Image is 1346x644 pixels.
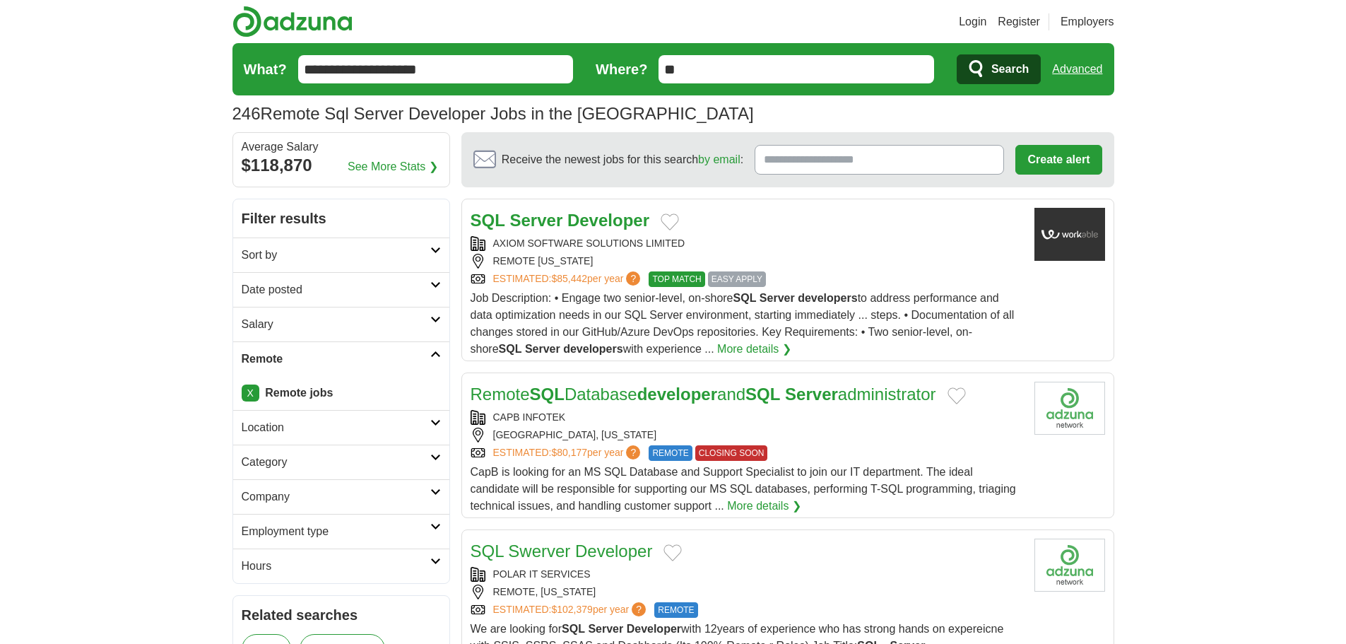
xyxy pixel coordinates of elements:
[471,211,649,230] a: SQL Server Developer
[471,567,1023,582] div: POLAR IT SERVICES
[627,623,681,635] strong: Developer
[745,385,780,404] strong: SQL
[233,445,449,479] a: Category
[649,271,704,287] span: TOP MATCH
[471,466,1016,512] span: CapB is looking for an MS SQL Database and Support Specialist to join our IT department. The idea...
[530,385,565,404] strong: SQL
[242,558,430,575] h2: Hours
[663,544,682,561] button: Add to favorite jobs
[717,341,791,358] a: More details ❯
[1034,539,1105,592] img: Company logo
[649,445,692,461] span: REMOTE
[1052,55,1102,83] a: Advanced
[242,281,430,298] h2: Date posted
[232,101,261,127] span: 246
[551,604,592,615] span: $102,379
[242,141,441,153] div: Average Salary
[998,13,1040,30] a: Register
[242,604,441,626] h2: Related searches
[1034,208,1105,261] img: Company logo
[471,541,653,561] a: SQL Swerver Developer
[1061,13,1114,30] a: Employers
[698,153,740,165] a: by email
[727,498,801,515] a: More details ❯
[563,343,622,355] strong: developers
[525,343,560,355] strong: Server
[242,316,430,333] h2: Salary
[242,488,430,505] h2: Company
[1034,382,1105,435] img: Company logo
[733,292,757,304] strong: SQL
[244,59,287,80] label: What?
[567,211,649,230] strong: Developer
[471,292,1015,355] span: Job Description: • Engage two senior-level, on-shore to address performance and data optimization...
[242,153,441,178] div: $118,870
[499,343,522,355] strong: SQL
[695,445,768,461] span: CLOSING SOON
[233,272,449,307] a: Date posted
[957,54,1041,84] button: Search
[708,271,766,287] span: EASY APPLY
[233,199,449,238] h2: Filter results
[588,623,623,635] strong: Server
[242,454,430,471] h2: Category
[233,238,449,272] a: Sort by
[348,158,438,175] a: See More Stats ❯
[265,387,333,399] strong: Remote jobs
[493,271,644,287] a: ESTIMATED:$85,442per year?
[551,447,587,458] span: $80,177
[233,479,449,514] a: Company
[233,549,449,583] a: Hours
[233,410,449,445] a: Location
[471,385,936,404] a: RemoteSQLDatabasedeveloperandSQL Serveradministrator
[661,213,679,230] button: Add to favorite jobs
[471,410,1023,425] div: CAPB INFOTEK
[1015,145,1102,175] button: Create alert
[959,13,986,30] a: Login
[233,514,449,549] a: Employment type
[242,385,259,402] a: X
[510,211,563,230] strong: Server
[471,428,1023,443] div: [GEOGRAPHIC_DATA], [US_STATE]
[232,6,353,37] img: Adzuna logo
[626,445,640,459] span: ?
[562,623,585,635] strong: SQL
[798,292,857,304] strong: developers
[242,247,430,264] h2: Sort by
[785,385,838,404] strong: Server
[471,254,1023,269] div: REMOTE [US_STATE]
[242,523,430,540] h2: Employment type
[654,602,697,618] span: REMOTE
[637,385,717,404] strong: developer
[471,236,1023,251] div: AXIOM SOFTWARE SOLUTIONS LIMITED
[947,387,966,404] button: Add to favorite jobs
[242,419,430,436] h2: Location
[242,351,430,368] h2: Remote
[596,59,647,80] label: Where?
[233,307,449,341] a: Salary
[626,271,640,286] span: ?
[991,55,1029,83] span: Search
[493,602,649,618] a: ESTIMATED:$102,379per year?
[551,273,587,284] span: $85,442
[760,292,795,304] strong: Server
[502,151,743,168] span: Receive the newest jobs for this search :
[233,341,449,376] a: Remote
[493,445,644,461] a: ESTIMATED:$80,177per year?
[632,602,646,616] span: ?
[471,585,1023,599] div: REMOTE, [US_STATE]
[471,211,505,230] strong: SQL
[232,104,754,123] h1: Remote Sql Server Developer Jobs in the [GEOGRAPHIC_DATA]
